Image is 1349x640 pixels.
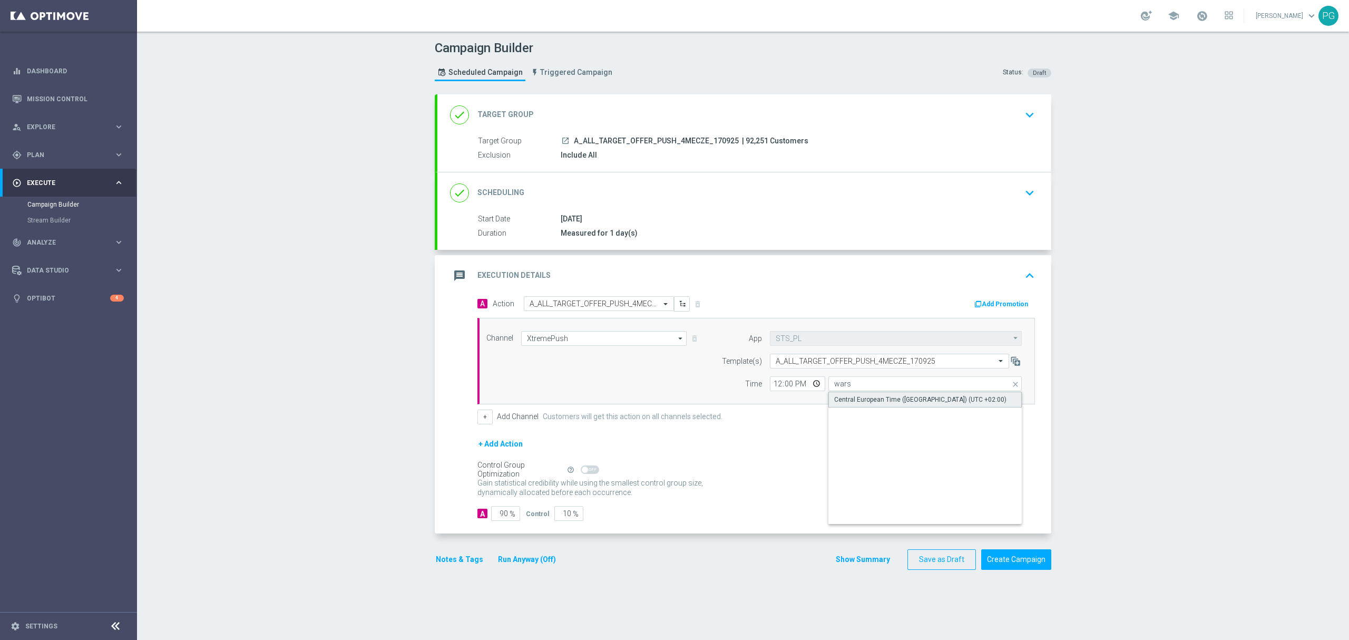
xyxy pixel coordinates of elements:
[12,238,124,247] button: track_changes Analyze keyboard_arrow_right
[486,334,513,343] label: Channel
[742,137,808,146] span: | 92,251 Customers
[477,299,487,308] span: A
[27,152,114,158] span: Plan
[497,553,557,566] button: Run Anyway (Off)
[12,266,114,275] div: Data Studio
[477,461,566,479] div: Control Group Optimization
[497,412,539,421] label: Add Channel
[27,180,114,186] span: Execute
[561,228,1031,238] div: Measured for 1 day(s)
[27,284,110,312] a: Optibot
[27,57,124,85] a: Dashboard
[1022,268,1038,284] i: keyboard_arrow_up
[477,410,493,424] button: +
[478,137,561,146] label: Target Group
[114,265,124,275] i: keyboard_arrow_right
[12,238,114,247] div: Analyze
[450,105,1039,125] div: done Target Group keyboard_arrow_down
[12,66,22,76] i: equalizer
[27,85,124,113] a: Mission Control
[528,64,615,81] a: Triggered Campaign
[27,216,110,225] a: Stream Builder
[450,266,1039,286] div: message Execution Details keyboard_arrow_up
[1168,10,1179,22] span: school
[450,183,469,202] i: done
[114,150,124,160] i: keyboard_arrow_right
[1028,68,1051,76] colored-tag: Draft
[27,124,114,130] span: Explore
[1021,266,1039,286] button: keyboard_arrow_up
[12,238,22,247] i: track_changes
[27,267,114,274] span: Data Studio
[450,105,469,124] i: done
[540,68,612,77] span: Triggered Campaign
[526,509,549,518] div: Control
[25,623,57,629] a: Settings
[12,294,22,303] i: lightbulb
[12,150,114,160] div: Plan
[12,122,22,132] i: person_search
[12,150,22,160] i: gps_fixed
[722,357,762,366] label: Template(s)
[835,554,891,566] button: Show Summary
[448,68,523,77] span: Scheduled Campaign
[828,376,1022,391] input: Quick find
[676,332,686,345] i: arrow_drop_down
[12,123,124,131] button: person_search Explore keyboard_arrow_right
[11,622,20,631] i: settings
[973,298,1032,310] button: Add Promotion
[573,510,579,519] span: %
[749,334,762,343] label: App
[981,549,1051,570] button: Create Campaign
[478,215,561,224] label: Start Date
[114,237,124,247] i: keyboard_arrow_right
[834,395,1006,404] div: Central European Time ([GEOGRAPHIC_DATA]) (UTC +02:00)
[12,122,114,132] div: Explore
[27,212,136,228] div: Stream Builder
[907,549,976,570] button: Save as Draft
[12,57,124,85] div: Dashboard
[12,179,124,187] button: play_circle_outline Execute keyboard_arrow_right
[477,188,524,198] h2: Scheduling
[12,67,124,75] button: equalizer Dashboard
[745,380,762,389] label: Time
[1021,183,1039,203] button: keyboard_arrow_down
[567,466,574,473] i: help_outline
[477,438,524,451] button: + Add Action
[435,553,484,566] button: Notes & Tags
[493,299,514,308] label: Action
[478,229,561,238] label: Duration
[114,122,124,132] i: keyboard_arrow_right
[12,294,124,303] div: lightbulb Optibot 4
[1255,8,1318,24] a: [PERSON_NAME]keyboard_arrow_down
[12,284,124,312] div: Optibot
[1033,70,1046,76] span: Draft
[12,178,114,188] div: Execute
[510,510,515,519] span: %
[12,151,124,159] button: gps_fixed Plan keyboard_arrow_right
[1318,6,1338,26] div: PG
[110,295,124,302] div: 4
[478,151,561,160] label: Exclusion
[1003,68,1023,77] div: Status:
[12,266,124,275] button: Data Studio keyboard_arrow_right
[12,95,124,103] button: Mission Control
[1011,377,1021,392] i: close
[477,509,487,518] div: A
[561,137,570,145] i: launch
[770,354,1009,369] ng-select: A_ALL_TARGET_OFFER_PUSH_4MECZE_170925
[1022,107,1038,123] i: keyboard_arrow_down
[524,296,674,311] ng-select: A_ALL_TARGET_OFFER_PUSH_4MECZE_170925
[27,239,114,246] span: Analyze
[574,137,739,146] span: A_ALL_TARGET_OFFER_PUSH_4MECZE_170925
[1011,332,1021,345] i: arrow_drop_down
[12,178,22,188] i: play_circle_outline
[435,64,525,81] a: Scheduled Campaign
[1021,105,1039,125] button: keyboard_arrow_down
